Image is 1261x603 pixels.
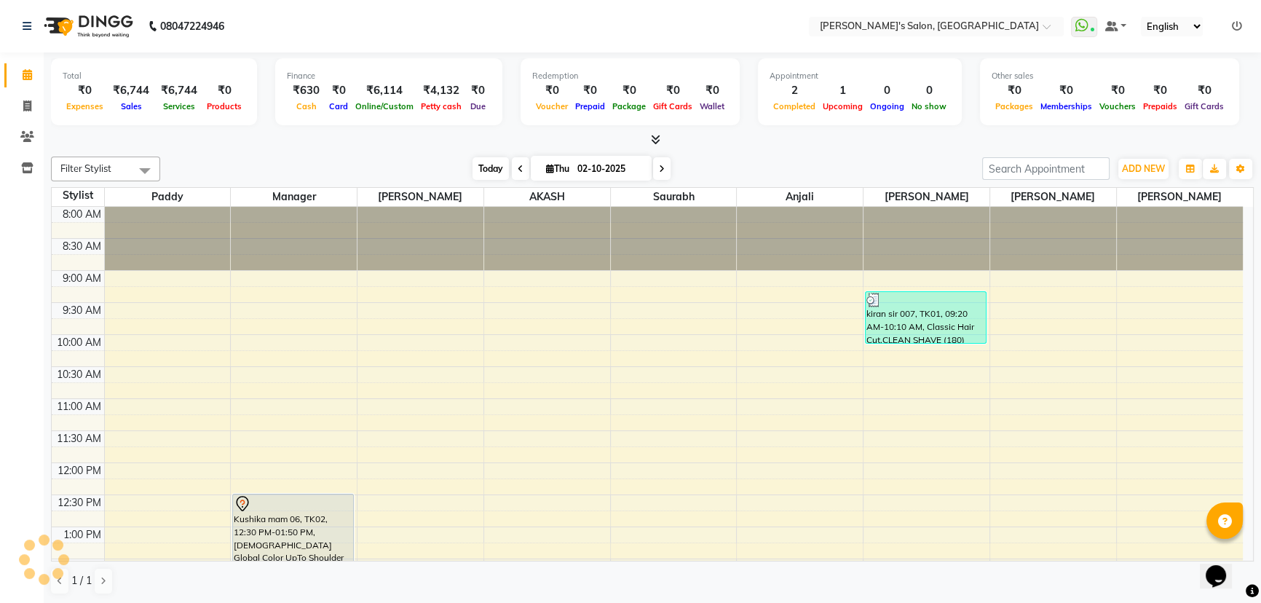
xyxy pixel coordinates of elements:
[203,82,245,99] div: ₹0
[60,207,104,222] div: 8:00 AM
[63,101,107,111] span: Expenses
[532,70,728,82] div: Redemption
[649,101,696,111] span: Gift Cards
[992,82,1037,99] div: ₹0
[325,101,352,111] span: Card
[819,101,866,111] span: Upcoming
[60,559,104,575] div: 1:30 PM
[60,303,104,318] div: 9:30 AM
[203,101,245,111] span: Products
[992,70,1228,82] div: Other sales
[160,6,224,47] b: 08047224946
[465,82,491,99] div: ₹0
[37,6,137,47] img: logo
[982,157,1110,180] input: Search Appointment
[1117,188,1243,206] span: [PERSON_NAME]
[54,335,104,350] div: 10:00 AM
[908,82,950,99] div: 0
[54,431,104,446] div: 11:30 AM
[293,101,320,111] span: Cash
[1096,82,1139,99] div: ₹0
[60,527,104,543] div: 1:00 PM
[866,292,985,343] div: kiran sir 007, TK01, 09:20 AM-10:10 AM, Classic Hair Cut,CLEAN SHAVE (180)
[473,157,509,180] span: Today
[572,101,609,111] span: Prepaid
[484,188,610,206] span: AKASH
[52,188,104,203] div: Stylist
[287,70,491,82] div: Finance
[863,188,989,206] span: [PERSON_NAME]
[1139,101,1181,111] span: Prepaids
[1181,101,1228,111] span: Gift Cards
[417,82,465,99] div: ₹4,132
[649,82,696,99] div: ₹0
[63,70,245,82] div: Total
[55,495,104,511] div: 12:30 PM
[611,188,737,206] span: Saurabh
[1122,163,1165,174] span: ADD NEW
[417,101,465,111] span: Petty cash
[357,188,483,206] span: [PERSON_NAME]
[572,82,609,99] div: ₹0
[609,101,649,111] span: Package
[866,101,908,111] span: Ongoing
[325,82,352,99] div: ₹0
[1096,101,1139,111] span: Vouchers
[71,573,92,588] span: 1 / 1
[1181,82,1228,99] div: ₹0
[532,82,572,99] div: ₹0
[770,82,819,99] div: 2
[992,101,1037,111] span: Packages
[352,101,417,111] span: Online/Custom
[1037,101,1096,111] span: Memberships
[770,70,950,82] div: Appointment
[60,271,104,286] div: 9:00 AM
[1118,159,1169,179] button: ADD NEW
[866,82,908,99] div: 0
[117,101,146,111] span: Sales
[107,82,155,99] div: ₹6,744
[54,367,104,382] div: 10:30 AM
[231,188,357,206] span: Manager
[60,239,104,254] div: 8:30 AM
[233,494,352,578] div: Kushika mam 06, TK02, 12:30 PM-01:50 PM, [DEMOGRAPHIC_DATA] Global Color UpTo Shoulder [DEMOGRAPH...
[737,188,863,206] span: Anjali
[352,82,417,99] div: ₹6,114
[573,158,646,180] input: 2025-10-02
[542,163,573,174] span: Thu
[287,82,325,99] div: ₹630
[55,463,104,478] div: 12:00 PM
[159,101,199,111] span: Services
[770,101,819,111] span: Completed
[990,188,1116,206] span: [PERSON_NAME]
[908,101,950,111] span: No show
[155,82,203,99] div: ₹6,744
[1200,545,1246,588] iframe: chat widget
[1037,82,1096,99] div: ₹0
[696,101,728,111] span: Wallet
[63,82,107,99] div: ₹0
[105,188,231,206] span: Paddy
[467,101,489,111] span: Due
[819,82,866,99] div: 1
[532,101,572,111] span: Voucher
[696,82,728,99] div: ₹0
[54,399,104,414] div: 11:00 AM
[60,162,111,174] span: Filter Stylist
[609,82,649,99] div: ₹0
[1139,82,1181,99] div: ₹0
